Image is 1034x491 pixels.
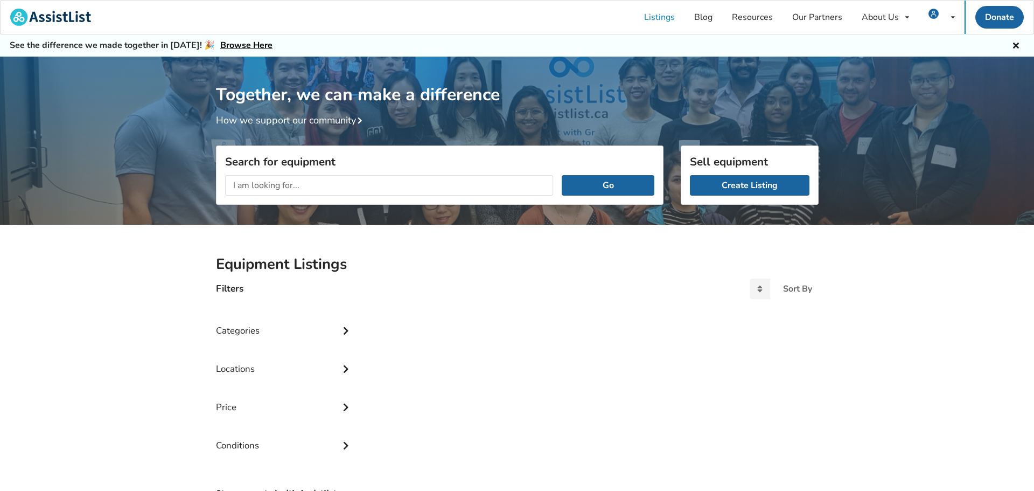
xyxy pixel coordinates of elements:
[225,155,654,169] h3: Search for equipment
[690,155,809,169] h3: Sell equipment
[684,1,722,34] a: Blog
[10,9,91,26] img: assistlist-logo
[975,6,1024,29] a: Donate
[216,57,819,106] h1: Together, we can make a difference
[10,40,273,51] h5: See the difference we made together in [DATE]! 🎉
[690,175,809,196] a: Create Listing
[225,175,554,196] input: I am looking for...
[216,282,243,295] h4: Filters
[216,342,354,380] div: Locations
[216,114,367,127] a: How we support our community
[928,9,939,19] img: user icon
[220,39,273,51] a: Browse Here
[783,285,812,293] div: Sort By
[562,175,654,196] button: Go
[634,1,684,34] a: Listings
[722,1,783,34] a: Resources
[783,1,852,34] a: Our Partners
[216,418,354,457] div: Conditions
[862,13,899,22] div: About Us
[216,255,819,274] h2: Equipment Listings
[216,303,354,342] div: Categories
[216,380,354,418] div: Price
